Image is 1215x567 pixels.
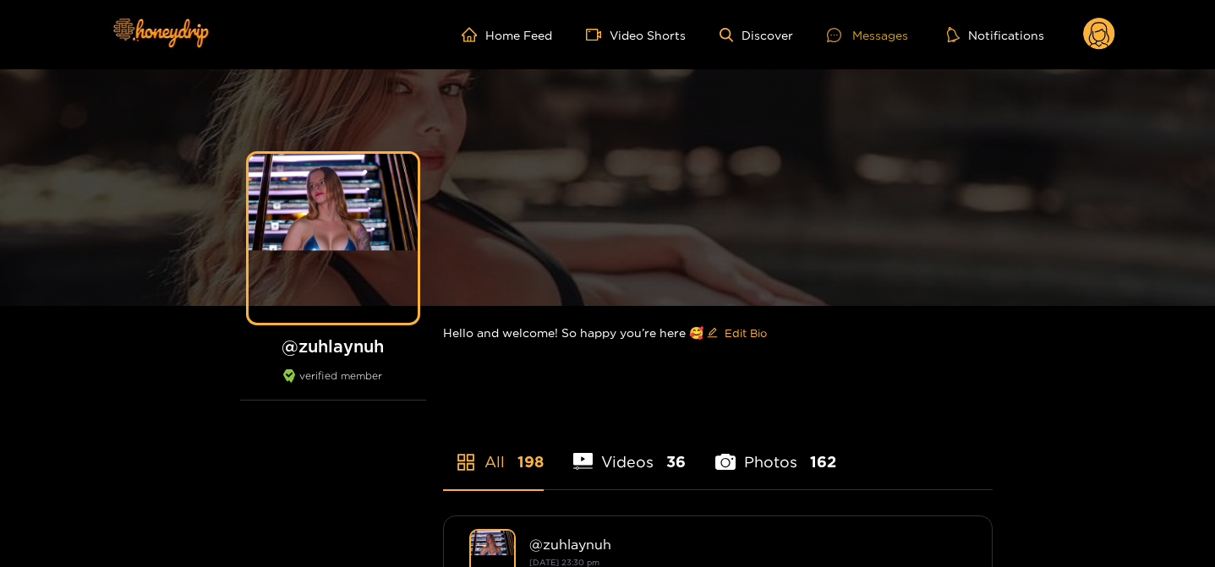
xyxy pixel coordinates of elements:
div: verified member [240,369,426,401]
span: 198 [517,451,544,472]
div: Hello and welcome! So happy you’re here 🥰 [443,306,993,360]
button: Notifications [942,26,1049,43]
span: edit [707,327,718,340]
a: Discover [720,28,793,42]
li: Photos [715,413,836,489]
li: All [443,413,544,489]
span: Edit Bio [725,324,767,341]
div: Messages [827,25,908,45]
li: Videos [573,413,687,489]
span: 162 [810,451,836,472]
a: Video Shorts [586,27,686,42]
a: Home Feed [462,27,552,42]
span: appstore [456,452,476,472]
span: video-camera [586,27,610,42]
span: 36 [666,451,686,472]
button: editEdit Bio [703,319,770,346]
div: @ zuhlaynuh [529,537,966,552]
span: home [462,27,485,42]
small: [DATE] 23:30 pm [529,558,599,567]
h1: @ zuhlaynuh [240,335,426,357]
